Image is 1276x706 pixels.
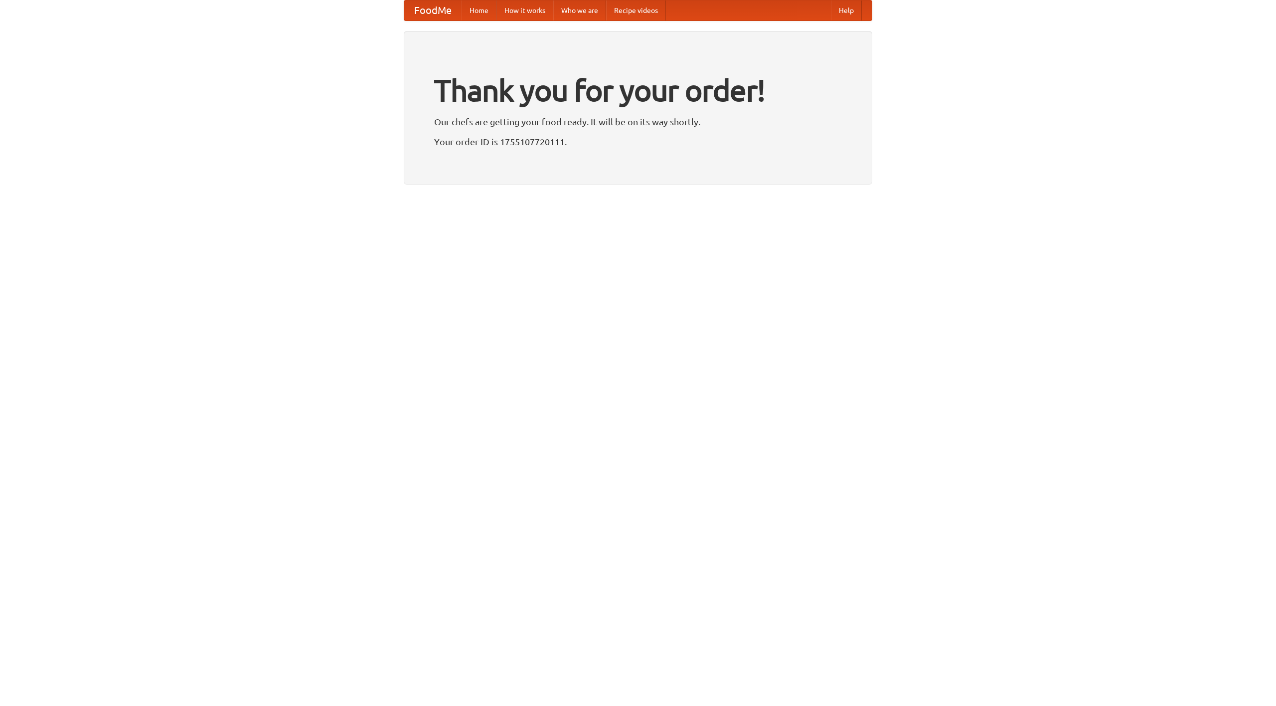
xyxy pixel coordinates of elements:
a: Who we are [553,0,606,20]
h1: Thank you for your order! [434,66,842,114]
a: Recipe videos [606,0,666,20]
a: How it works [496,0,553,20]
p: Our chefs are getting your food ready. It will be on its way shortly. [434,114,842,129]
a: Home [462,0,496,20]
a: Help [831,0,862,20]
p: Your order ID is 1755107720111. [434,134,842,149]
a: FoodMe [404,0,462,20]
